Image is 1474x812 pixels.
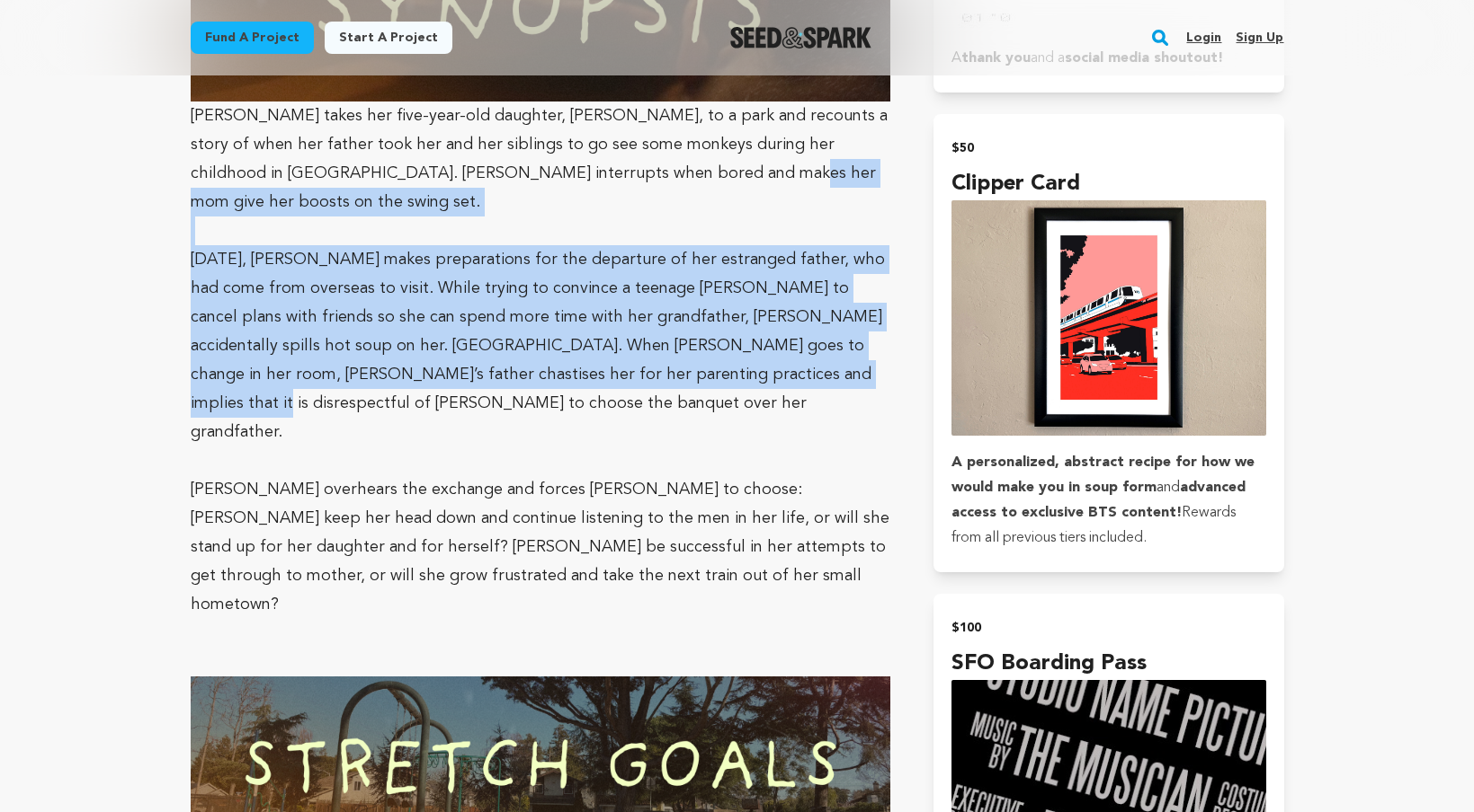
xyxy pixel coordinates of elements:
a: Sign up [1236,23,1283,52]
strong: advanced access to exclusive BTS content! [951,481,1246,520]
a: Login [1186,23,1221,52]
a: Seed&Spark Homepage [730,27,871,49]
img: Seed&Spark Logo Dark Mode [730,27,871,49]
a: Fund a project [191,22,314,54]
p: [PERSON_NAME] overhears the exchange and forces [PERSON_NAME] to choose: [PERSON_NAME] keep her h... [191,475,891,619]
img: incentive [951,200,1265,436]
h4: Clipper Card [951,168,1265,200]
strong: A personalized, abstract recipe for how we would make you in soup form [951,455,1255,495]
h4: SFO Boarding Pass [951,648,1265,680]
p: [PERSON_NAME] takes her five-year-old daughter, [PERSON_NAME], to a park and recounts a story of ... [191,101,891,216]
h2: $50 [951,136,1265,161]
p: [DATE], [PERSON_NAME] makes preparations for the departure of her estranged father, who had come ... [191,245,891,446]
button: $50 Clipper Card incentive A personalized, abstract recipe for how we would make you in soup form... [934,114,1283,572]
a: Start a project [325,22,452,54]
p: and Rewards from all previous tiers included. [951,450,1265,551]
h2: $100 [951,615,1265,640]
